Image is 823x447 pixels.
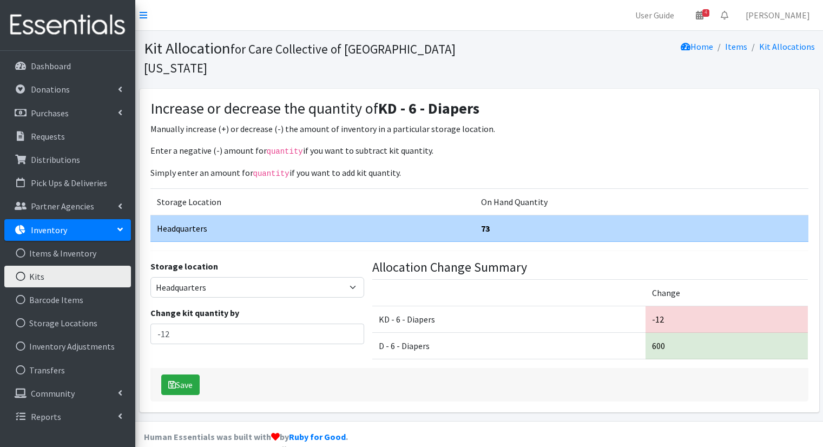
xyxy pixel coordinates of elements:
[31,201,94,212] p: Partner Agencies
[31,225,67,235] p: Inventory
[31,131,65,142] p: Requests
[646,333,808,359] td: 600
[4,336,131,357] a: Inventory Adjustments
[4,312,131,334] a: Storage Locations
[481,223,490,234] strong: 73
[702,9,709,17] span: 4
[372,260,808,275] h4: Allocation Change Summary
[4,242,131,264] a: Items & Inventory
[4,7,131,43] img: HumanEssentials
[4,172,131,194] a: Pick Ups & Deliveries
[4,55,131,77] a: Dashboard
[31,61,71,71] p: Dashboard
[475,188,808,215] td: On Hand Quantity
[646,306,808,333] td: -12
[737,4,819,26] a: [PERSON_NAME]
[4,78,131,100] a: Donations
[161,374,200,395] button: Save
[150,122,808,135] p: Manually increase (+) or decrease (-) the amount of inventory in a particular storage location.
[372,306,646,333] td: KD - 6 - Diapers
[150,144,808,157] p: Enter a negative (-) amount for if you want to subtract kit quantity.
[31,154,80,165] p: Distributions
[4,126,131,147] a: Requests
[4,359,131,381] a: Transfers
[31,84,70,95] p: Donations
[144,41,456,76] small: for Care Collective of [GEOGRAPHIC_DATA][US_STATE]
[4,406,131,428] a: Reports
[759,41,815,52] a: Kit Allocations
[4,102,131,124] a: Purchases
[150,306,239,319] label: Change kit quantity by
[4,266,131,287] a: Kits
[31,388,75,399] p: Community
[378,98,479,118] strong: KD - 6 - Diapers
[31,178,107,188] p: Pick Ups & Deliveries
[4,289,131,311] a: Barcode Items
[150,215,475,241] td: Headquarters
[150,188,475,215] td: Storage Location
[687,4,712,26] a: 4
[646,280,808,306] td: Change
[253,169,289,178] code: quantity
[267,147,303,156] code: quantity
[681,41,713,52] a: Home
[31,411,61,422] p: Reports
[150,260,218,273] label: Storage location
[4,383,131,404] a: Community
[289,431,346,442] a: Ruby for Good
[627,4,683,26] a: User Guide
[144,39,476,76] h1: Kit Allocation
[31,108,69,119] p: Purchases
[4,219,131,241] a: Inventory
[4,195,131,217] a: Partner Agencies
[725,41,747,52] a: Items
[150,100,808,118] h3: Increase or decrease the quantity of
[372,333,646,359] td: D - 6 - Diapers
[4,149,131,170] a: Distributions
[144,431,348,442] strong: Human Essentials was built with by .
[150,166,808,180] p: Simply enter an amount for if you want to add kit quantity.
